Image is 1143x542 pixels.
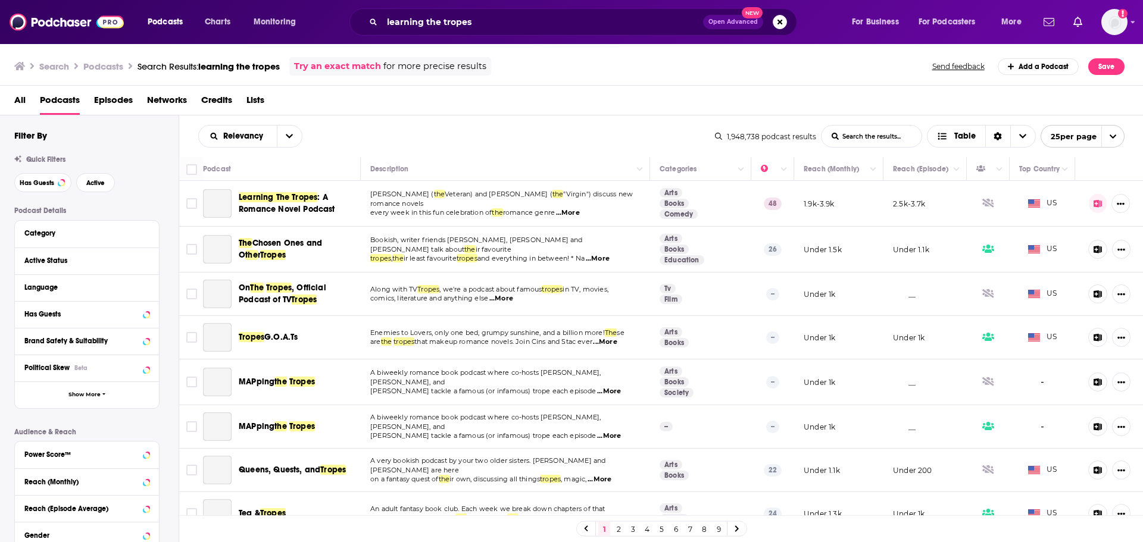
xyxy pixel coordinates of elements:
div: 1,948,738 podcast results [715,132,816,141]
a: MAPpingtheTropes [239,376,315,388]
span: [PERSON_NAME] ( [370,190,434,198]
a: Arts [660,460,682,469]
p: Podcast Details [14,206,160,215]
a: OnTheTropes, Official Podcast of TVTropes [239,282,357,306]
p: Audience & Reach [14,428,160,436]
p: Under 1.3k [804,509,842,519]
a: Tv [660,284,676,293]
button: open menu [139,12,198,32]
span: Lists [246,90,264,115]
span: Queens, Quests, and [239,465,320,475]
button: Column Actions [633,162,647,177]
span: Tropes [417,285,439,293]
div: Podcast [203,162,231,176]
button: Show More Button [1112,240,1130,259]
p: Under 1k [893,509,925,519]
h2: Filter By [14,130,47,141]
div: Language [24,283,142,292]
a: MAPpingtheTropes [239,421,315,433]
div: Reach (Episode) [893,162,948,176]
span: Bookish, writer friends [PERSON_NAME], [PERSON_NAME] and [PERSON_NAME] talk about [370,236,583,253]
a: Charts [197,12,238,32]
span: Monitoring [254,14,296,30]
p: Under 1k [804,333,835,343]
button: Show More Button [1112,417,1130,436]
span: Tropes [239,332,264,342]
button: Column Actions [866,162,880,177]
button: Reach (Monthly) [24,474,149,488]
span: Has Guests [20,180,54,186]
a: Arts [660,327,682,337]
a: Books [660,471,689,480]
span: tropes [370,254,391,262]
span: The [250,283,264,293]
a: Episodes [94,90,133,115]
p: 22 [764,464,782,476]
span: US [1028,243,1057,255]
span: mes while answering [519,513,590,522]
button: Has Guests [24,306,149,321]
div: Search Results: [138,61,280,72]
div: Has Guests [24,310,139,318]
span: Podcasts [40,90,80,115]
span: ...More [593,337,617,347]
img: Podchaser - Follow, Share and Rate Podcasts [10,11,124,33]
span: Tropes [260,508,286,518]
span: Enemies to Lovers, only one bed, grumpy sunshine, and a billion more! [370,328,605,337]
div: Gender [24,531,139,540]
a: 8 [698,522,710,536]
span: the [245,250,258,260]
button: Political SkewBeta [24,360,149,375]
span: The [239,238,252,248]
button: Language [24,280,149,295]
a: Add a Podcast [998,58,1079,75]
span: ...More [597,387,621,396]
a: Arts [660,503,682,513]
span: More [1001,14,1022,30]
a: 1 [598,522,610,536]
span: New [742,7,763,18]
a: Search Results:learning the tropes [138,61,280,72]
span: tropes [394,337,414,346]
span: US [1028,288,1057,300]
div: Description [370,162,408,176]
p: Under 1k [893,333,925,343]
span: , [391,254,392,262]
button: open menu [993,12,1036,32]
button: Open AdvancedNew [703,15,763,29]
span: "Virgin") discuss new romance novels [370,190,633,208]
button: Gender [24,527,149,542]
a: Books [660,338,689,347]
div: Reach (Episode Average) [24,505,139,513]
span: Logged in as hconnor [1101,9,1128,35]
span: for more precise results [383,59,486,73]
span: 25 per page [1041,127,1097,146]
span: comics, literature and anything else [370,294,488,302]
a: All [14,90,26,115]
p: Under 200 [893,465,932,475]
button: Reach (Episode Average) [24,500,149,515]
span: Active [86,180,105,186]
div: Sort Direction [985,126,1010,147]
div: Reach (Monthly) [24,478,139,486]
span: the [507,513,519,522]
a: Arts [660,188,682,198]
span: every week in this fun celebration of [370,208,492,217]
span: on a fantasy quest of [370,475,439,483]
button: Column Actions [734,162,748,177]
span: ...More [556,208,580,218]
span: Quick Filters [26,155,65,164]
p: -- [766,288,779,300]
h2: Choose List sort [198,125,302,148]
a: 4 [641,522,653,536]
button: open menu [1041,125,1125,148]
span: tropes [542,285,563,293]
span: the [392,254,404,262]
a: Brand Safety & Suitability [24,333,149,348]
span: Tea & [239,508,260,518]
span: story and it’s [467,513,507,522]
a: Queens, Quests, andTropes [239,464,346,476]
span: ...More [597,431,621,441]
